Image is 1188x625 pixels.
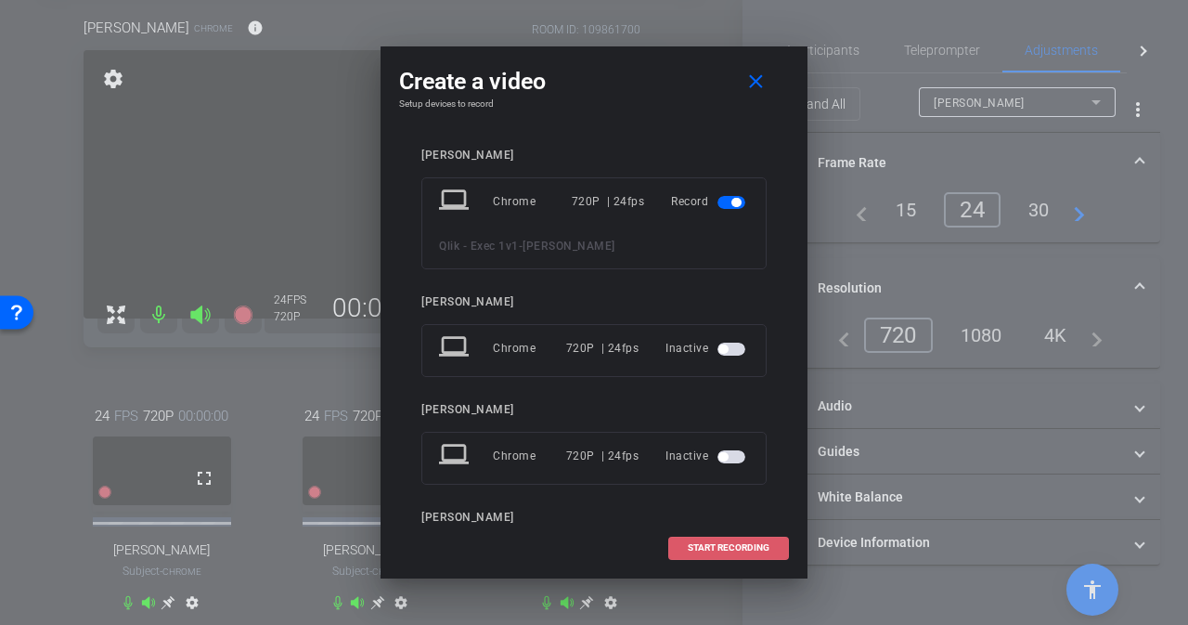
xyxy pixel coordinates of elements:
[493,185,572,218] div: Chrome
[439,439,472,473] mat-icon: laptop
[439,332,472,365] mat-icon: laptop
[688,543,769,553] span: START RECORDING
[399,98,789,110] h4: Setup devices to record
[523,240,615,253] span: [PERSON_NAME]
[439,240,519,253] span: Qlik - Exec 1v1
[421,295,767,309] div: [PERSON_NAME]
[671,185,749,218] div: Record
[421,149,767,163] div: [PERSON_NAME]
[399,65,789,98] div: Create a video
[566,332,639,365] div: 720P | 24fps
[519,240,523,253] span: -
[439,185,472,218] mat-icon: laptop
[421,403,767,417] div: [PERSON_NAME]
[744,71,768,94] mat-icon: close
[493,332,566,365] div: Chrome
[566,439,639,473] div: 720P | 24fps
[665,332,749,365] div: Inactive
[421,511,767,525] div: [PERSON_NAME]
[665,439,749,473] div: Inactive
[493,439,566,473] div: Chrome
[572,185,645,218] div: 720P | 24fps
[668,537,789,560] button: START RECORDING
